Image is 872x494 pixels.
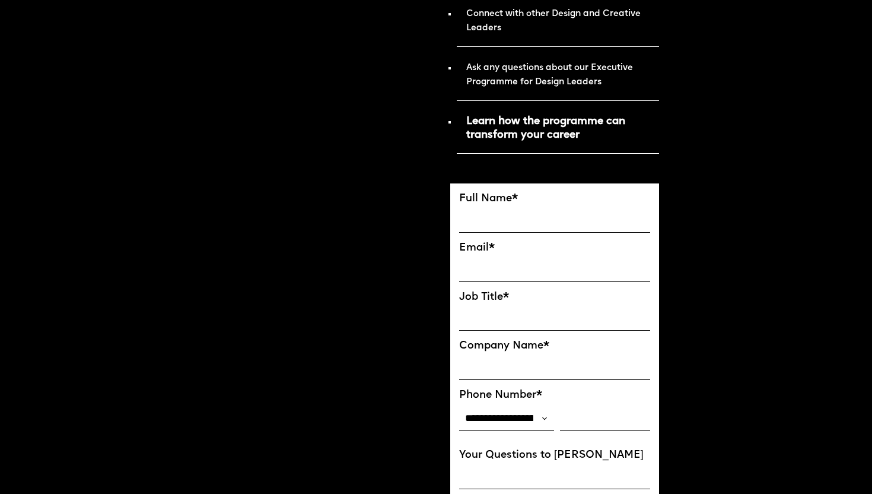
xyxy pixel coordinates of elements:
label: Company Name [459,340,650,352]
label: Phone Number [459,389,650,401]
strong: Connect with other Design and Creative Leaders [466,9,641,33]
label: Job Title [459,291,650,303]
strong: Learn how the programme can transform your career [466,116,625,140]
label: Email [459,242,650,254]
label: Your Questions to [PERSON_NAME] [459,449,650,461]
strong: Ask any questions about our Executive Programme for Design Leaders [466,64,633,87]
label: Full Name [459,192,650,205]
